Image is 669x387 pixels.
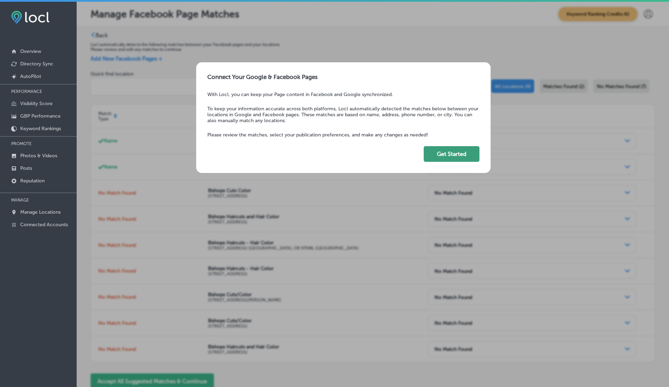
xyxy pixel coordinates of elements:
img: fda3e92497d09a02dc62c9cd864e3231.png [11,11,49,24]
p: Connected Accounts [20,222,68,228]
p: Keyword Rankings [20,126,61,132]
p: Please review the matches, select your publication preferences, and make any changes as needed! [207,132,479,138]
p: Reputation [20,178,45,184]
p: Posts [20,165,32,171]
p: Directory Sync [20,61,53,67]
p: AutoPilot [20,73,41,79]
p: GBP Performance [20,113,61,119]
p: To keep your information accurate across both platforms, Locl automatically detected the matches ... [207,106,479,124]
p: Visibility Score [20,101,53,106]
p: Manage Locations [20,209,61,215]
p: Connect Your Google & Facebook Pages [207,73,479,80]
p: Photos & Videos [20,153,57,159]
p: Overview [20,48,41,54]
button: Get Started [424,146,479,162]
p: With Locl, you can keep your Page content in Facebook and Google synchronized. [207,92,479,97]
